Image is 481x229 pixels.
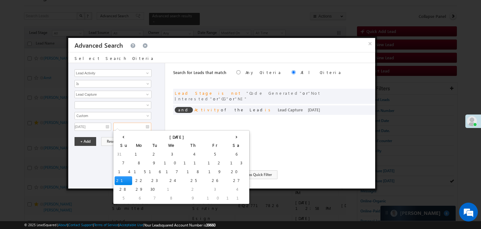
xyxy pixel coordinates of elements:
[175,90,213,96] span: Lead Stage
[365,38,375,49] button: ×
[205,194,225,203] td: 10
[147,150,162,159] td: 2
[33,33,105,41] div: Chat with us now
[115,185,132,194] td: 28
[175,107,193,113] span: and
[278,107,303,112] span: Lead Capture
[205,176,225,185] td: 26
[58,223,67,227] a: About
[182,185,205,194] td: 2
[103,3,118,18] div: Minimize live chat window
[115,159,132,168] td: 7
[147,168,162,176] td: 16
[182,194,205,203] td: 9
[225,150,248,159] td: 6
[206,223,215,227] span: 39660
[225,132,248,141] th: ›
[132,168,147,176] td: 15
[24,222,215,228] span: © 2025 LeadSquared | | | | |
[194,107,320,112] span: of the Lead
[225,159,248,168] td: 13
[246,90,303,96] span: Code Generated
[162,185,182,194] td: 1
[225,168,248,176] td: 20
[147,185,162,194] td: 30
[205,150,225,159] td: 5
[225,194,248,203] td: 11
[115,194,132,203] td: 5
[205,141,225,150] th: Fr
[75,38,123,52] h3: Advanced Search
[119,223,143,227] a: Acceptable Use
[11,33,26,41] img: d_60004797649_company_0_60004797649
[132,176,147,185] td: 22
[265,107,273,112] span: is
[205,168,225,176] td: 19
[132,159,147,168] td: 8
[132,185,147,194] td: 29
[132,194,147,203] td: 6
[182,141,205,150] th: Th
[182,150,205,159] td: 4
[132,132,225,141] th: [DATE]
[85,180,114,189] em: Start Chat
[144,223,215,227] span: Your Leadsquared Account Number is
[225,185,248,194] td: 4
[115,141,132,150] th: Su
[94,223,118,227] a: Terms of Service
[101,137,121,146] button: Reset
[147,141,162,150] th: Tu
[162,159,182,168] td: 10
[225,176,248,185] td: 27
[132,150,147,159] td: 1
[182,159,205,168] td: 11
[68,223,93,227] a: Contact Support
[219,96,229,101] span: CG
[218,90,241,96] span: is not
[75,69,152,77] input: Type to Search
[75,81,143,87] span: Is
[115,150,132,159] td: 31
[115,168,132,176] td: 14
[143,70,151,76] a: Show All Items
[115,176,132,185] td: 21
[175,90,321,101] span: or or or
[8,58,114,174] textarea: Type your message and hit 'Enter'
[162,141,182,150] th: We
[225,141,248,150] th: Sa
[75,137,96,146] button: + Add
[234,170,277,179] button: Save as Quick Filter
[75,112,151,120] a: Custom
[246,70,282,75] label: Any Criteria
[75,80,151,88] a: Is
[308,107,320,112] span: [DATE]
[75,113,143,119] span: Custom
[75,56,154,61] span: Select Search Criteria
[147,194,162,203] td: 7
[301,70,342,75] label: All Criteria
[162,168,182,176] td: 17
[143,91,151,98] a: Show All Items
[194,107,221,112] span: Activity
[115,132,132,141] th: ‹
[205,159,225,168] td: 12
[147,159,162,168] td: 9
[175,90,321,101] span: Not Interested
[173,70,226,75] span: Search for Leads that match
[75,91,152,98] input: Type to Search
[162,194,182,203] td: 8
[182,168,205,176] td: 18
[182,176,205,185] td: 25
[162,150,182,159] td: 3
[147,176,162,185] td: 23
[205,185,225,194] td: 3
[132,141,147,150] th: Mo
[162,176,182,185] td: 24
[235,96,247,101] span: NI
